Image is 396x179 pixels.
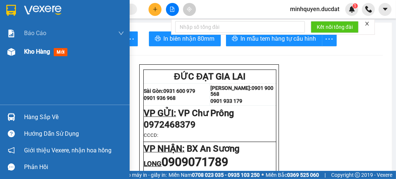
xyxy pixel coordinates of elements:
strong: 0901 933 179 [71,36,107,43]
span: printer [155,36,161,43]
span: file-add [170,7,175,12]
div: Phản hồi [24,162,124,173]
strong: Sài Gòn: [5,24,27,31]
span: | [325,171,326,179]
span: VP GỬI: [5,48,37,59]
span: Kho hàng [24,48,50,55]
img: icon-new-feature [349,6,355,13]
strong: Sài Gòn: [144,88,164,94]
img: solution-icon [7,30,15,37]
span: VP Chư Prông [39,48,95,59]
span: copyright [355,172,360,178]
img: logo-vxr [6,5,16,16]
img: warehouse-icon [7,48,15,56]
span: question-circle [8,130,15,137]
span: 0909071789 [162,155,229,169]
span: notification [8,147,15,154]
strong: 0708 023 035 - 0935 103 250 [192,172,260,178]
span: Kết nối tổng đài [317,23,353,31]
span: more [322,34,336,44]
span: Báo cáo [24,28,46,38]
span: VP GỬI: [144,108,176,118]
div: Hướng dẫn sử dụng [24,128,124,139]
button: printerIn biên nhận 80mm [149,31,221,46]
span: plus [153,7,158,12]
span: Miền Bắc [266,171,319,179]
span: minhquyen.ducdat [284,4,345,14]
span: In mẫu tem hàng tự cấu hình [241,34,316,43]
button: plus [149,3,162,16]
strong: 0931 600 979 [164,88,196,94]
sup: 1 [353,3,358,9]
div: Hàng sắp về [24,112,124,123]
button: Kết nối tổng đài [311,21,359,33]
span: VP Chư Prông [179,108,234,118]
button: more [322,31,337,46]
span: ĐỨC ĐẠT GIA LAI [174,71,246,82]
strong: [PERSON_NAME]: [71,21,117,28]
span: mới [54,48,67,56]
span: 0972468379 [144,119,196,130]
strong: 0931 600 979 [27,24,63,31]
span: message [8,163,15,170]
span: BX An Sương [187,143,240,154]
span: ĐỨC ĐẠT GIA LAI [34,7,106,17]
strong: 0901 936 968 [144,95,176,101]
span: CCCD: [144,132,159,138]
span: caret-down [382,6,389,13]
span: VP NHẬN: [144,143,185,154]
button: more [123,31,138,46]
button: file-add [166,3,179,16]
button: caret-down [379,3,392,16]
button: printerIn mẫu tem hàng tự cấu hình [226,31,322,46]
img: warehouse-icon [7,113,15,121]
span: Cung cấp máy in - giấy in: [109,171,167,179]
span: In biên nhận 80mm [164,34,215,43]
button: aim [183,3,196,16]
strong: 0369 525 060 [287,172,319,178]
input: Nhập số tổng đài [175,21,305,33]
strong: 0901 900 568 [71,21,130,35]
strong: [PERSON_NAME]: [210,85,252,91]
span: more [123,34,137,44]
span: aim [187,7,192,12]
span: ⚪️ [262,173,264,176]
span: close [365,21,370,26]
span: Miền Nam [169,171,260,179]
span: CCCD: [144,170,159,176]
strong: 0901 900 568 [210,85,273,97]
span: LONG [144,160,162,168]
span: printer [232,36,238,43]
span: Giới thiệu Vexere, nhận hoa hồng [24,146,112,155]
strong: 0901 936 968 [5,33,41,40]
strong: 0901 933 179 [210,98,242,104]
span: 1 [354,3,356,9]
img: phone-icon [365,6,372,13]
span: down [118,30,124,36]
